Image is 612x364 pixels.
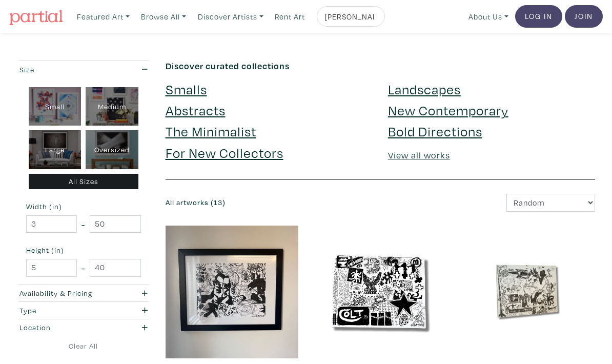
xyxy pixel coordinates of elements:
button: Size [17,61,150,78]
button: Type [17,302,150,319]
a: Bold Directions [388,122,482,140]
div: Medium [86,87,138,126]
a: Discover Artists [193,6,268,27]
a: Log In [515,5,562,28]
a: Featured Art [72,6,134,27]
a: About Us [464,6,513,27]
div: Oversized [86,130,138,169]
span: - [81,217,85,231]
small: Height (in) [26,247,141,254]
a: Landscapes [388,80,461,98]
div: Size [19,64,112,75]
div: Small [29,87,81,126]
button: Availability & Pricing [17,285,150,302]
a: New Contemporary [388,101,508,119]
h6: Discover curated collections [166,60,596,72]
div: Type [19,305,112,316]
h6: All artworks (13) [166,198,373,207]
span: - [81,261,85,275]
a: Smalls [166,80,207,98]
a: Join [565,5,603,28]
small: Width (in) [26,203,141,210]
div: All Sizes [29,174,139,190]
div: Availability & Pricing [19,288,112,299]
a: For New Collectors [166,144,283,161]
input: Search [324,10,375,23]
button: Location [17,319,150,336]
a: Rent Art [270,6,310,27]
a: View all works [388,149,450,161]
div: Large [29,130,81,169]
a: Clear All [17,340,150,352]
a: Browse All [136,6,191,27]
a: The Minimalist [166,122,256,140]
div: Location [19,322,112,333]
a: Abstracts [166,101,226,119]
